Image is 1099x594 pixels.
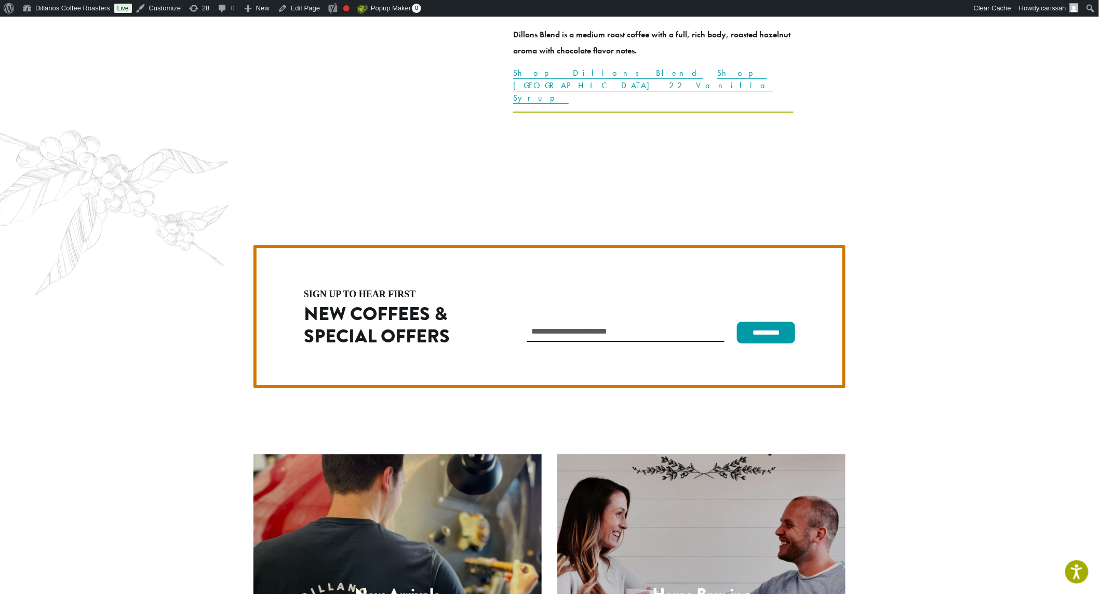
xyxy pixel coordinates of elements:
[513,67,773,104] a: Shop [GEOGRAPHIC_DATA] 22 Vanilla Syrup
[114,4,132,13] a: Live
[343,5,350,11] div: Focus keyphrase not set
[412,4,421,13] span: 0
[513,67,703,79] a: Shop Dillons Blend
[1041,4,1066,12] span: carissah
[304,303,483,348] h2: New Coffees & Special Offers
[304,289,483,299] h4: sign up to hear first
[513,29,790,56] strong: Dillons Blend is a medium roast coffee with a full, rich body, roasted hazelnut aroma with chocol...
